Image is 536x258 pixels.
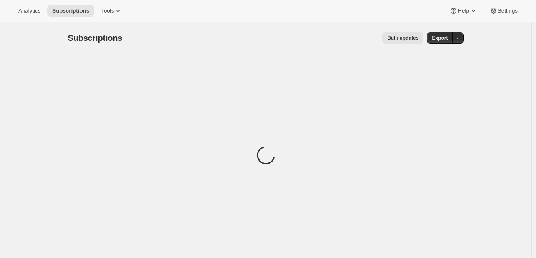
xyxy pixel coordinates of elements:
[101,8,114,14] span: Tools
[96,5,127,17] button: Tools
[444,5,482,17] button: Help
[382,32,423,44] button: Bulk updates
[47,5,94,17] button: Subscriptions
[52,8,89,14] span: Subscriptions
[432,35,448,41] span: Export
[13,5,45,17] button: Analytics
[68,33,123,43] span: Subscriptions
[427,32,453,44] button: Export
[484,5,523,17] button: Settings
[18,8,40,14] span: Analytics
[387,35,418,41] span: Bulk updates
[458,8,469,14] span: Help
[498,8,518,14] span: Settings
